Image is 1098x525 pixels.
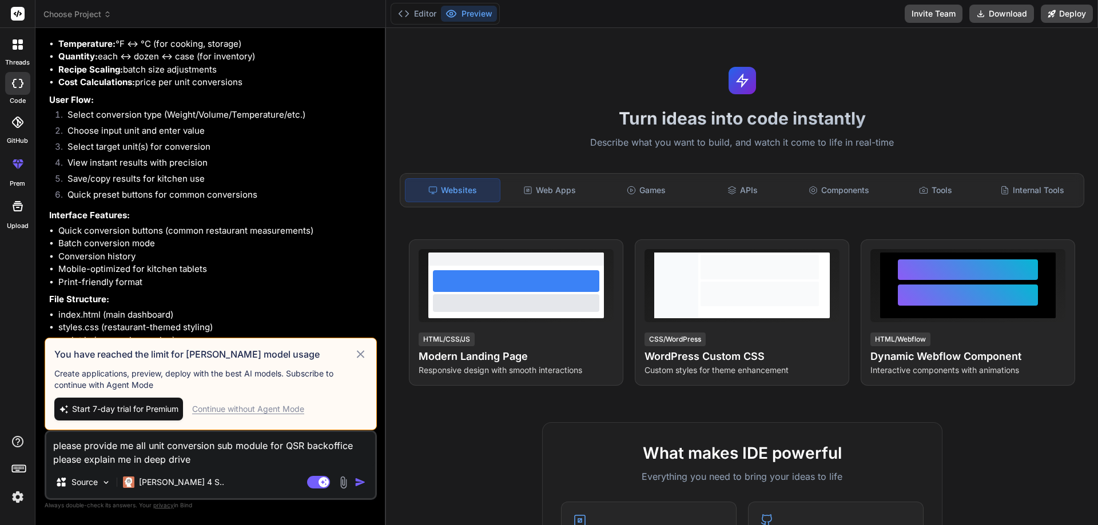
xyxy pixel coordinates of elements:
li: Choose input unit and enter value [58,125,375,141]
img: attachment [337,476,350,489]
strong: Recipe Scaling: [58,64,123,75]
div: Tools [889,178,983,202]
h4: WordPress Custom CSS [645,348,840,364]
img: settings [8,487,27,507]
label: prem [10,179,25,189]
div: Components [792,178,886,202]
label: code [10,96,26,106]
div: Games [599,178,694,202]
p: Always double-check its answers. Your in Bind [45,500,377,511]
li: Select target unit(s) for conversion [58,141,375,157]
p: Everything you need to bring your ideas to life [561,470,924,483]
img: icon [355,476,366,488]
button: Deploy [1041,5,1093,23]
div: HTML/Webflow [870,332,930,346]
button: Start 7-day trial for Premium [54,398,183,420]
li: Select conversion type (Weight/Volume/Temperature/etc.) [58,109,375,125]
strong: User Flow: [49,94,94,105]
li: price per unit conversions [58,76,375,89]
textarea: please provide me all unit conversion sub module for QSR backoffice please explain me in deep drive [46,432,375,466]
button: Preview [441,6,497,22]
li: Batch conversion mode [58,237,375,250]
p: Interactive components with animations [870,364,1065,376]
li: script.js (conversion engine) [58,334,375,347]
li: Mobile-optimized for kitchen tablets [58,263,375,276]
li: Conversion history [58,250,375,263]
div: Internal Tools [985,178,1079,202]
strong: Interface Features: [49,210,130,221]
p: Create applications, preview, deploy with the best AI models. Subscribe to continue with Agent Mode [54,368,367,391]
p: [PERSON_NAME] 4 S.. [139,476,224,488]
strong: Temperature: [58,38,116,49]
li: °F ↔ °C (for cooking, storage) [58,38,375,51]
li: styles.css (restaurant-themed styling) [58,321,375,334]
div: Continue without Agent Mode [192,403,304,415]
label: threads [5,58,30,67]
div: HTML/CSS/JS [419,332,475,346]
img: Pick Models [101,478,111,487]
strong: Quantity: [58,51,98,62]
span: Start 7-day trial for Premium [72,403,178,415]
div: APIs [695,178,790,202]
h4: Modern Landing Page [419,348,614,364]
div: CSS/WordPress [645,332,706,346]
label: Upload [7,221,29,231]
button: Invite Team [905,5,962,23]
li: batch size adjustments [58,63,375,77]
img: Claude 4 Sonnet [123,476,134,488]
button: Editor [393,6,441,22]
li: View instant results with precision [58,157,375,173]
li: Quick conversion buttons (common restaurant measurements) [58,225,375,238]
h4: Dynamic Webflow Component [870,348,1065,364]
p: Custom styles for theme enhancement [645,364,840,376]
p: Source [71,476,98,488]
p: Responsive design with smooth interactions [419,364,614,376]
span: privacy [153,502,174,508]
p: Describe what you want to build, and watch it come to life in real-time [393,135,1091,150]
div: Web Apps [503,178,597,202]
li: Print-friendly format [58,276,375,289]
button: Download [969,5,1034,23]
strong: File Structure: [49,294,109,304]
span: Choose Project [43,9,112,20]
h3: You have reached the limit for [PERSON_NAME] model usage [54,347,354,361]
li: each ↔ dozen ↔ case (for inventory) [58,50,375,63]
li: Quick preset buttons for common conversions [58,189,375,205]
h2: What makes IDE powerful [561,441,924,465]
div: Websites [405,178,500,202]
h1: Turn ideas into code instantly [393,108,1091,129]
strong: Cost Calculations: [58,77,135,87]
label: GitHub [7,136,28,146]
li: Save/copy results for kitchen use [58,173,375,189]
li: index.html (main dashboard) [58,308,375,322]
